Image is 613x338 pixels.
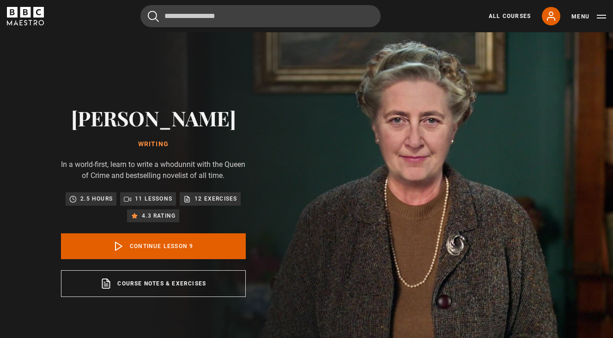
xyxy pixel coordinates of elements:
h1: Writing [61,141,246,148]
button: Toggle navigation [571,12,606,21]
a: Course notes & exercises [61,270,246,297]
a: All Courses [489,12,531,20]
p: 12 exercises [194,194,237,203]
button: Submit the search query [148,11,159,22]
svg: BBC Maestro [7,7,44,25]
p: 2.5 hours [80,194,113,203]
p: 4.3 rating [142,211,176,220]
a: Continue lesson 9 [61,233,246,259]
input: Search [140,5,381,27]
p: 11 lessons [135,194,172,203]
p: In a world-first, learn to write a whodunnit with the Queen of Crime and bestselling novelist of ... [61,159,246,181]
h2: [PERSON_NAME] [61,106,246,130]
